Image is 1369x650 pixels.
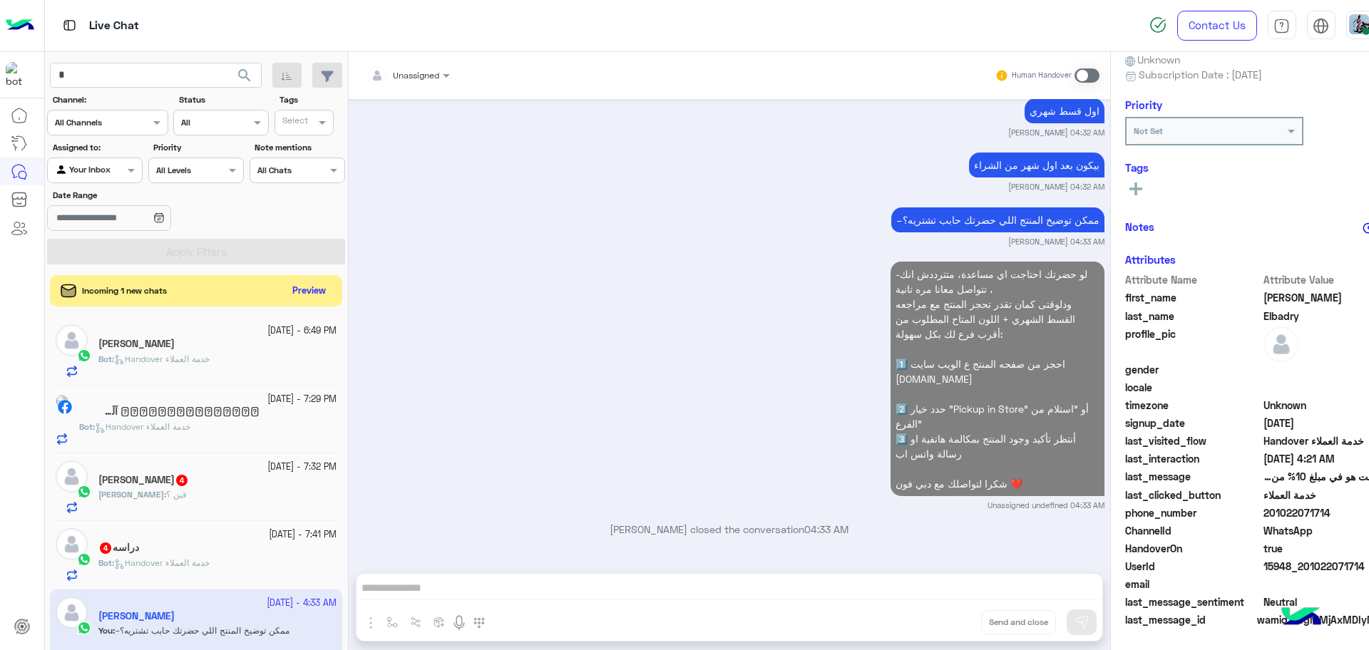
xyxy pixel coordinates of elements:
[98,489,164,500] span: [PERSON_NAME]
[114,354,210,364] span: Handover خدمة العملاء
[393,70,439,81] span: Unassigned
[79,406,260,418] h5: بۣۗـۙنۣۗـۙتۣۗـۙ آلَكۣۗـۙآبۣۗـۙر
[58,400,72,414] img: Facebook
[1125,594,1261,609] span: last_message_sentiment
[1008,127,1104,138] small: [PERSON_NAME] 04:32 AM
[1125,433,1261,448] span: last_visited_flow
[1263,326,1299,362] img: defaultAdmin.png
[1349,14,1369,34] img: userImage
[267,460,337,474] small: [DATE] - 7:32 PM
[1012,70,1072,81] small: Human Handover
[1125,416,1261,430] span: signup_date
[61,16,78,34] img: tab
[804,523,848,535] span: 04:33 AM
[1177,11,1257,41] a: Contact Us
[1125,52,1181,67] span: Unknown
[267,393,337,406] small: [DATE] - 7:29 PM
[56,528,88,560] img: defaultAdmin.png
[98,354,112,364] span: Bot
[1125,398,1261,413] span: timezone
[1125,380,1261,395] span: locale
[1125,362,1261,377] span: gender
[1125,541,1261,556] span: HandoverOn
[77,485,91,499] img: WhatsApp
[166,489,187,500] span: فين ؟
[56,460,88,492] img: defaultAdmin.png
[988,500,1104,511] small: Unassigned undefined 04:33 AM
[53,189,242,202] label: Date Range
[1008,181,1104,192] small: [PERSON_NAME] 04:32 AM
[6,62,31,88] img: 1403182699927242
[56,395,68,408] img: picture
[82,284,167,297] span: Incoming 1 new chats
[98,354,114,364] b: :
[1125,220,1154,233] h6: Notes
[1125,309,1261,324] span: last_name
[255,141,343,154] label: Note mentions
[1276,593,1326,643] img: hulul-logo.png
[98,338,175,350] h5: Eng Yasser
[1125,326,1261,359] span: profile_pic
[77,552,91,567] img: WhatsApp
[891,262,1104,496] p: 23/9/2025, 4:33 AM
[98,474,189,486] h5: Mohamed Abdelhameid
[1125,505,1261,520] span: phone_number
[1125,577,1261,592] span: email
[1125,488,1261,502] span: last_clicked_button
[79,421,93,432] span: Bot
[1125,98,1162,111] h6: Priority
[1125,523,1261,538] span: ChannelId
[236,67,253,84] span: search
[267,324,337,338] small: [DATE] - 6:49 PM
[354,522,1104,537] p: [PERSON_NAME] closed the conversation
[1125,272,1261,287] span: Attribute Name
[100,542,111,554] span: 4
[95,421,190,432] span: Handover خدمة العملاء
[1139,67,1262,82] span: Subscription Date : [DATE]
[969,153,1104,177] p: 23/9/2025, 4:32 AM
[89,16,139,36] p: Live Chat
[176,475,188,486] span: 4
[1125,559,1261,574] span: UserId
[1125,469,1261,484] span: last_message
[6,11,34,41] img: Logo
[227,63,262,93] button: search
[47,239,345,264] button: Apply Filters
[114,557,210,568] span: Handover خدمة العملاء
[98,557,114,568] b: :
[1273,18,1290,34] img: tab
[1008,236,1104,247] small: [PERSON_NAME] 04:33 AM
[53,141,141,154] label: Assigned to:
[1125,290,1261,305] span: first_name
[79,421,95,432] b: :
[1125,451,1261,466] span: last_interaction
[280,93,343,106] label: Tags
[280,114,308,130] div: Select
[98,489,166,500] b: :
[77,349,91,363] img: WhatsApp
[98,542,139,554] h5: دراسه
[269,528,337,542] small: [DATE] - 7:41 PM
[1313,18,1329,34] img: tab
[56,324,88,356] img: defaultAdmin.png
[53,93,167,106] label: Channel:
[1149,16,1167,33] img: spinner
[179,93,267,106] label: Status
[891,207,1104,232] p: 23/9/2025, 4:33 AM
[981,610,1056,634] button: Send and close
[286,281,332,301] button: Preview
[153,141,242,154] label: Priority
[1025,98,1104,123] p: 23/9/2025, 4:32 AM
[1268,11,1296,41] a: tab
[98,557,112,568] span: Bot
[1125,612,1254,627] span: last_message_id
[1134,125,1163,136] b: Not Set
[1125,253,1176,266] h6: Attributes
